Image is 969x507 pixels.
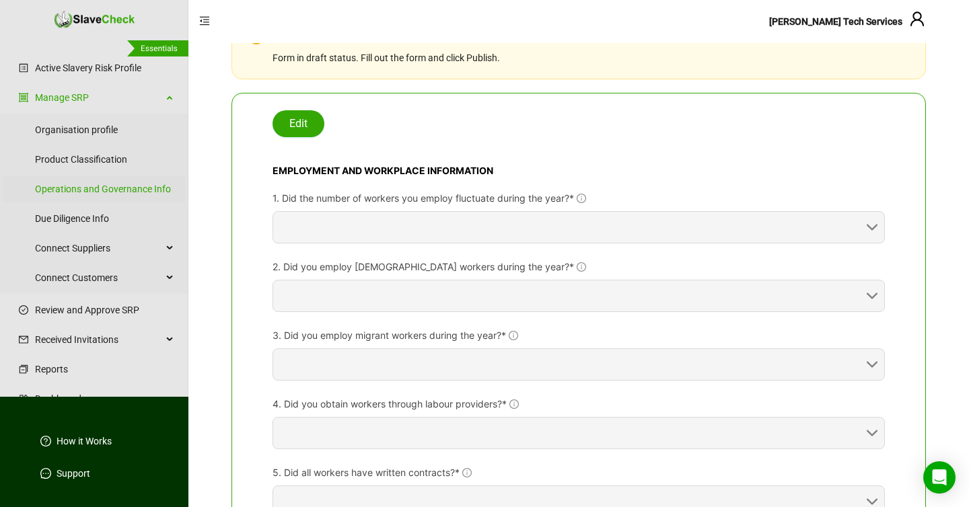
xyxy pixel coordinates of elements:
span: [PERSON_NAME] Tech Services [769,16,902,27]
button: Edit [273,110,324,137]
span: user [909,11,925,27]
a: Product Classification [35,146,174,173]
label: 1. Did the number of workers you employ fluctuate during the year?* [273,191,596,206]
span: Received Invitations [35,326,162,353]
a: Review and Approve SRP [35,297,174,323]
a: Manage SRP [35,84,162,111]
a: Dashboard [35,385,174,412]
label: 2. Did you employ seasonal workers during the year?* [273,260,596,274]
a: Reports [35,356,174,383]
label: 4. Did you obtain workers through labour providers?* [273,397,528,412]
a: Operations and Governance Info [35,175,174,202]
a: Due Diligence Info [35,205,174,232]
span: Connect Customers [35,264,162,291]
a: Organisation profile [35,116,174,143]
span: Edit [289,116,308,132]
div: Open Intercom Messenger [923,461,956,494]
a: Active Slavery Risk Profile [35,54,174,81]
span: info-circle [509,331,518,340]
span: message [40,468,51,479]
label: 3. Did you employ migrant workers during the year?* [273,328,528,343]
span: EMPLOYMENT AND WORKPLACE INFORMATION [273,165,493,176]
a: How it Works [57,434,112,448]
span: info-circle [577,194,586,203]
span: info-circle [462,468,472,477]
span: Connect Suppliers [35,235,162,262]
span: question-circle [40,436,51,446]
div: Form in draft status. Fill out the form and click Publish. [273,50,909,65]
span: info-circle [577,262,586,272]
span: mail [19,335,28,344]
label: 5. Did all workers have written contracts?* [273,465,481,480]
span: group [19,93,28,102]
span: info-circle [509,399,519,409]
a: Support [57,467,90,480]
span: menu-fold [199,15,210,26]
